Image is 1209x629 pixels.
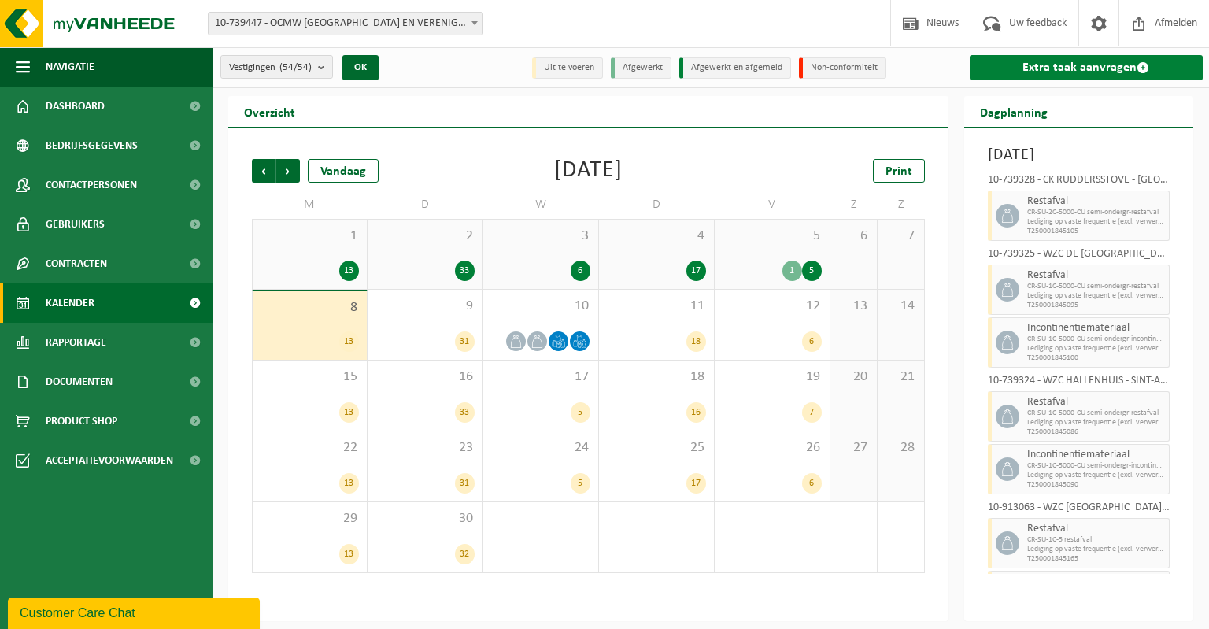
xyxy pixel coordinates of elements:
[782,261,802,281] div: 1
[491,439,590,457] span: 24
[252,191,368,219] td: M
[571,402,590,423] div: 5
[988,502,1170,518] div: 10-913063 - WZC [GEOGRAPHIC_DATA] - [GEOGRAPHIC_DATA]
[686,402,706,423] div: 16
[715,191,830,219] td: V
[885,165,912,178] span: Print
[261,228,359,245] span: 1
[802,473,822,494] div: 6
[988,143,1170,167] h3: [DATE]
[46,323,106,362] span: Rapportage
[1027,427,1166,437] span: T250001845086
[988,175,1170,191] div: 10-739328 - CK RUDDERSSTOVE - [GEOGRAPHIC_DATA]
[964,96,1063,127] h2: Dagplanning
[339,473,359,494] div: 13
[611,57,671,79] li: Afgewerkt
[723,439,822,457] span: 26
[873,159,925,183] a: Print
[571,261,590,281] div: 6
[46,87,105,126] span: Dashboard
[607,368,706,386] span: 18
[375,439,475,457] span: 23
[1027,418,1166,427] span: Lediging op vaste frequentie (excl. verwerking)
[878,191,925,219] td: Z
[1027,545,1166,554] span: Lediging op vaste frequentie (excl. verwerking)
[375,298,475,315] span: 9
[276,159,300,183] span: Volgende
[46,441,173,480] span: Acceptatievoorwaarden
[802,402,822,423] div: 7
[885,298,916,315] span: 14
[46,47,94,87] span: Navigatie
[339,331,359,352] div: 13
[46,283,94,323] span: Kalender
[491,368,590,386] span: 17
[1027,217,1166,227] span: Lediging op vaste frequentie (excl. verwerking)
[261,439,359,457] span: 22
[1027,301,1166,310] span: T250001845095
[1027,449,1166,461] span: Incontinentiemateriaal
[491,228,590,245] span: 3
[554,159,623,183] div: [DATE]
[1027,344,1166,353] span: Lediging op vaste frequentie (excl. verwerking)
[723,368,822,386] span: 19
[455,402,475,423] div: 33
[339,402,359,423] div: 13
[339,261,359,281] div: 13
[1027,409,1166,418] span: CR-SU-1C-5000-CU semi-ondergr-restafval
[799,57,886,79] li: Non-conformiteit
[686,331,706,352] div: 18
[679,57,791,79] li: Afgewerkt en afgemeld
[838,439,869,457] span: 27
[261,510,359,527] span: 29
[686,261,706,281] div: 17
[838,368,869,386] span: 20
[723,298,822,315] span: 12
[368,191,483,219] td: D
[229,56,312,80] span: Vestigingen
[455,331,475,352] div: 31
[1027,208,1166,217] span: CR-SU-2C-5000-CU semi-ondergr-restafval
[686,473,706,494] div: 17
[1027,335,1166,344] span: CR-SU-1C-5000-CU semi-ondergr-incontinentiemateriaal
[1027,396,1166,409] span: Restafval
[970,55,1203,80] a: Extra taak aanvragen
[46,362,113,401] span: Documenten
[607,439,706,457] span: 25
[607,298,706,315] span: 11
[802,261,822,281] div: 5
[802,331,822,352] div: 6
[1027,291,1166,301] span: Lediging op vaste frequentie (excl. verwerking)
[988,376,1170,391] div: 10-739324 - WZC HALLENHUIS - SINT-ANDRIES
[1027,353,1166,363] span: T250001845100
[1027,535,1166,545] span: CR-SU-1C-5 restafval
[1027,282,1166,291] span: CR-SU-1C-5000-CU semi-ondergr-restafval
[1027,195,1166,208] span: Restafval
[1027,523,1166,535] span: Restafval
[607,228,706,245] span: 4
[1027,471,1166,480] span: Lediging op vaste frequentie (excl. verwerking)
[208,12,483,35] span: 10-739447 - OCMW BRUGGE EN VERENIGINGEN - BRUGGE
[46,205,105,244] span: Gebruikers
[308,159,379,183] div: Vandaag
[375,368,475,386] span: 16
[1027,269,1166,282] span: Restafval
[8,594,263,629] iframe: chat widget
[375,510,475,527] span: 30
[885,368,916,386] span: 21
[455,473,475,494] div: 31
[830,191,878,219] td: Z
[885,439,916,457] span: 28
[599,191,715,219] td: D
[838,228,869,245] span: 6
[483,191,599,219] td: W
[279,62,312,72] count: (54/54)
[46,244,107,283] span: Contracten
[252,159,275,183] span: Vorige
[339,544,359,564] div: 13
[1027,461,1166,471] span: CR-SU-1C-5000-CU semi-ondergr-incontinentiemateriaal
[46,401,117,441] span: Product Shop
[1027,227,1166,236] span: T250001845105
[455,261,475,281] div: 33
[46,165,137,205] span: Contactpersonen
